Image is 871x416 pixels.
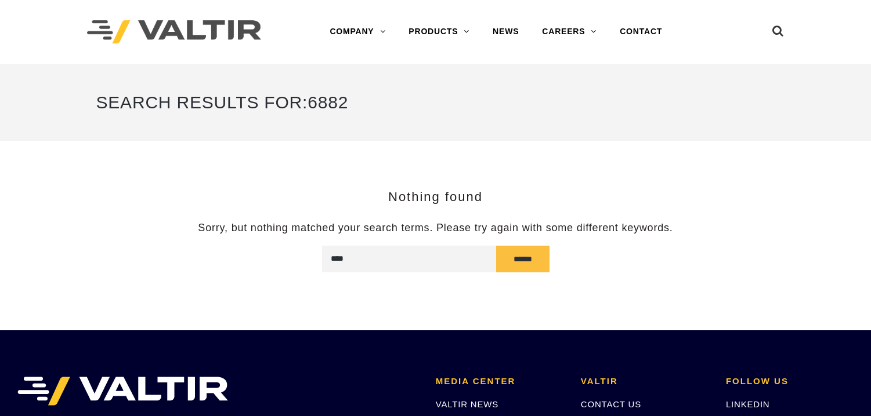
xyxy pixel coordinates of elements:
a: CONTACT US [581,399,641,409]
a: CONTACT [608,20,674,43]
h1: Search Results for: [96,81,775,123]
a: NEWS [481,20,530,43]
h2: VALTIR [581,377,709,386]
span: 6882 [308,93,348,112]
h2: FOLLOW US [726,377,854,386]
img: VALTIR [17,377,228,406]
h2: MEDIA CENTER [436,377,563,386]
a: COMPANY [318,20,397,43]
p: Sorry, but nothing matched your search terms. Please try again with some different keywords. [96,221,775,235]
img: Valtir [87,20,261,44]
a: LINKEDIN [726,399,770,409]
h3: Nothing found [96,190,775,204]
a: PRODUCTS [397,20,481,43]
a: CAREERS [530,20,608,43]
a: VALTIR NEWS [436,399,498,409]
